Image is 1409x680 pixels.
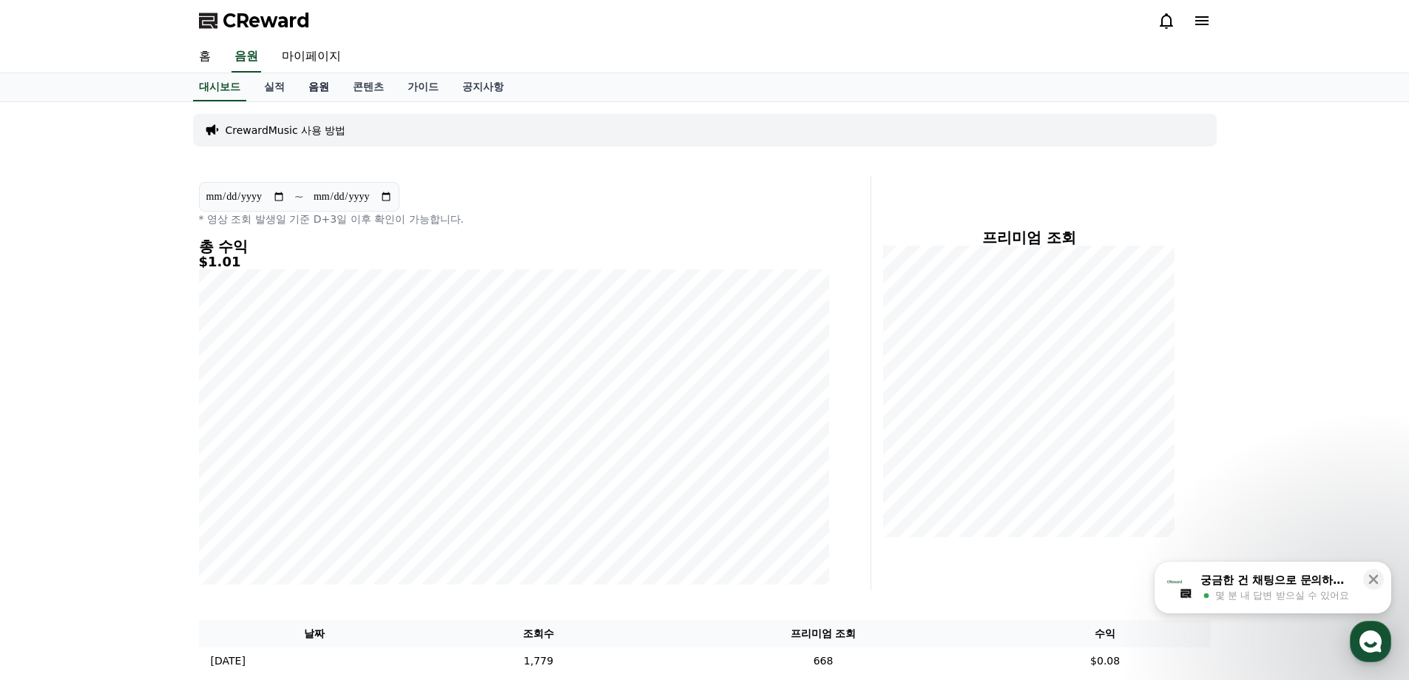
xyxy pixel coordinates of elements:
[199,620,430,647] th: 날짜
[1000,647,1211,675] td: $0.08
[1000,620,1211,647] th: 수익
[226,123,346,138] a: CrewardMusic 사용 방법
[199,238,829,255] h4: 총 수익
[199,212,829,226] p: * 영상 조회 발생일 기준 D+3일 이후 확인이 가능합니다.
[430,620,646,647] th: 조회수
[47,491,55,503] span: 홈
[98,469,191,506] a: 대화
[223,9,310,33] span: CReward
[430,647,646,675] td: 1,779
[297,73,341,101] a: 음원
[199,255,829,269] h5: $1.01
[187,41,223,73] a: 홈
[646,620,999,647] th: 프리미엄 조회
[191,469,284,506] a: 설정
[646,647,999,675] td: 668
[232,41,261,73] a: 음원
[135,492,153,504] span: 대화
[270,41,353,73] a: 마이페이지
[199,9,310,33] a: CReward
[396,73,450,101] a: 가이드
[4,469,98,506] a: 홈
[294,188,304,206] p: ~
[252,73,297,101] a: 실적
[211,653,246,669] p: [DATE]
[341,73,396,101] a: 콘텐츠
[193,73,246,101] a: 대시보드
[229,491,246,503] span: 설정
[883,229,1175,246] h4: 프리미엄 조회
[450,73,516,101] a: 공지사항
